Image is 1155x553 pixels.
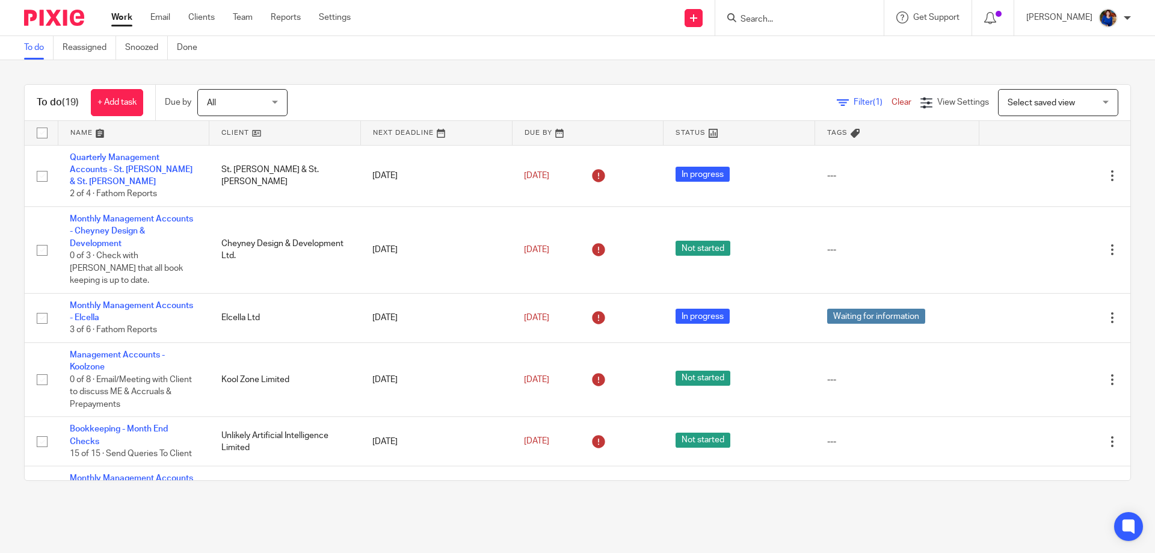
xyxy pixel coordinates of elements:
[209,207,361,294] td: Cheyney Design & Development Ltd.
[177,36,206,60] a: Done
[63,36,116,60] a: Reassigned
[271,11,301,23] a: Reports
[319,11,351,23] a: Settings
[1026,11,1092,23] p: [PERSON_NAME]
[91,89,143,116] a: + Add task
[70,301,193,322] a: Monthly Management Accounts - Elcella
[937,98,989,107] span: View Settings
[873,98,882,107] span: (1)
[70,153,192,187] a: Quarterly Management Accounts - St. [PERSON_NAME] & St. [PERSON_NAME]
[827,244,967,256] div: ---
[125,36,168,60] a: Snoozed
[70,351,165,371] a: Management Accounts - Koolzone
[360,293,512,342] td: [DATE]
[70,190,157,199] span: 2 of 4 · Fathom Reports
[70,474,193,495] a: Monthly Management Accounts - Tap Tap Giving
[70,450,192,458] span: 15 of 15 · Send Queries To Client
[209,145,361,207] td: St. [PERSON_NAME] & St. [PERSON_NAME]
[233,11,253,23] a: Team
[70,326,157,335] span: 3 of 6 · Fathom Reports
[62,97,79,107] span: (19)
[524,437,549,446] span: [DATE]
[24,36,54,60] a: To do
[892,98,911,107] a: Clear
[1098,8,1118,28] img: Nicole.jpeg
[70,375,192,409] span: 0 of 8 · Email/Meeting with Client to discuss ME & Accruals & Prepayments
[524,171,549,180] span: [DATE]
[739,14,848,25] input: Search
[70,425,168,445] a: Bookkeeping - Month End Checks
[676,167,730,182] span: In progress
[360,466,512,528] td: [DATE]
[676,309,730,324] span: In progress
[24,10,84,26] img: Pixie
[188,11,215,23] a: Clients
[854,98,892,107] span: Filter
[70,252,183,285] span: 0 of 3 · Check with [PERSON_NAME] that all book keeping is up to date.
[827,436,967,448] div: ---
[524,314,549,322] span: [DATE]
[360,342,512,416] td: [DATE]
[209,342,361,416] td: Kool Zone Limited
[1008,99,1075,107] span: Select saved view
[150,11,170,23] a: Email
[676,433,730,448] span: Not started
[827,129,848,136] span: Tags
[209,293,361,342] td: Elcella Ltd
[827,374,967,386] div: ---
[209,466,361,528] td: Taptap Giving Ltd
[70,215,193,248] a: Monthly Management Accounts - Cheyney Design & Development
[524,375,549,384] span: [DATE]
[207,99,216,107] span: All
[676,371,730,386] span: Not started
[360,207,512,294] td: [DATE]
[37,96,79,109] h1: To do
[360,145,512,207] td: [DATE]
[913,13,959,22] span: Get Support
[209,417,361,466] td: Unlikely Artificial Intelligence Limited
[827,170,967,182] div: ---
[111,11,132,23] a: Work
[524,246,549,254] span: [DATE]
[827,309,925,324] span: Waiting for information
[165,96,191,108] p: Due by
[676,241,730,256] span: Not started
[360,417,512,466] td: [DATE]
